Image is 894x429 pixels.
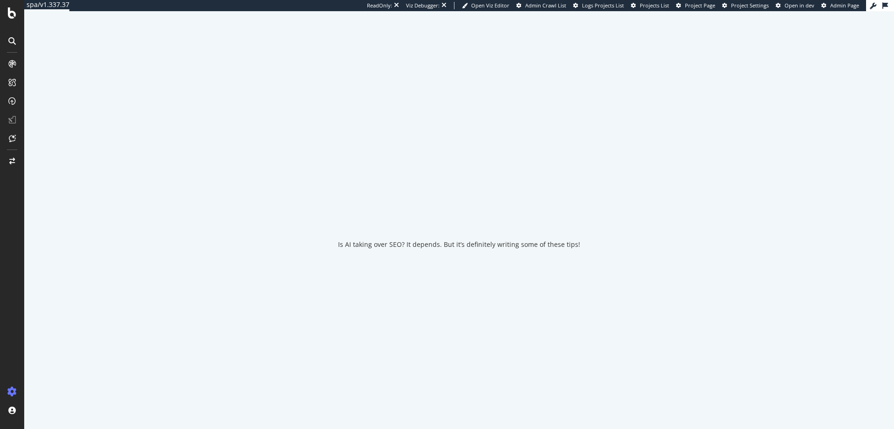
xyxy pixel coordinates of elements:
[516,2,566,9] a: Admin Crawl List
[471,2,509,9] span: Open Viz Editor
[676,2,715,9] a: Project Page
[830,2,859,9] span: Admin Page
[821,2,859,9] a: Admin Page
[462,2,509,9] a: Open Viz Editor
[525,2,566,9] span: Admin Crawl List
[722,2,769,9] a: Project Settings
[338,240,580,249] div: Is AI taking over SEO? It depends. But it’s definitely writing some of these tips!
[776,2,814,9] a: Open in dev
[631,2,669,9] a: Projects List
[367,2,392,9] div: ReadOnly:
[685,2,715,9] span: Project Page
[731,2,769,9] span: Project Settings
[640,2,669,9] span: Projects List
[406,2,440,9] div: Viz Debugger:
[785,2,814,9] span: Open in dev
[582,2,624,9] span: Logs Projects List
[426,191,493,225] div: animation
[573,2,624,9] a: Logs Projects List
